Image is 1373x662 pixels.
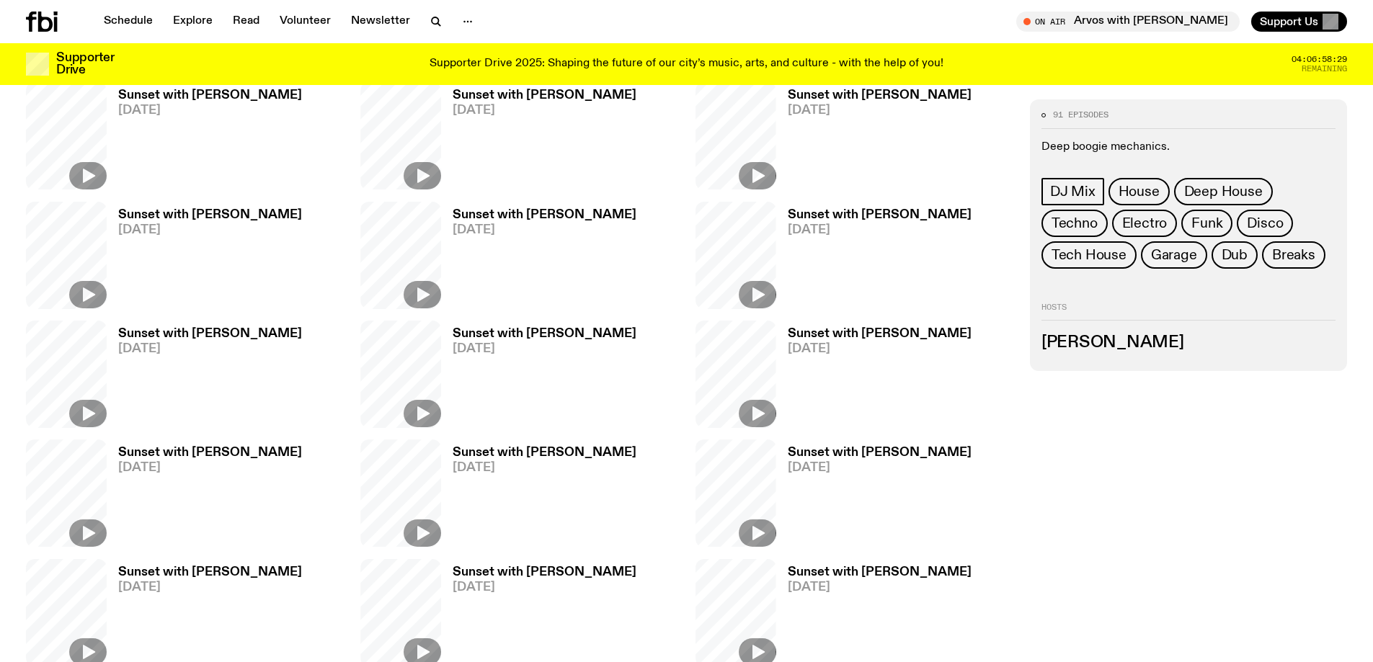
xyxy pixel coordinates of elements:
[453,462,636,474] span: [DATE]
[1181,210,1232,237] a: Funk
[118,89,302,102] h3: Sunset with [PERSON_NAME]
[56,52,114,76] h3: Supporter Drive
[118,328,302,340] h3: Sunset with [PERSON_NAME]
[1237,210,1293,237] a: Disco
[1222,247,1248,263] span: Dub
[1119,184,1160,200] span: House
[118,104,302,117] span: [DATE]
[776,209,972,309] a: Sunset with [PERSON_NAME][DATE]
[788,104,972,117] span: [DATE]
[788,447,972,459] h3: Sunset with [PERSON_NAME]
[441,328,636,428] a: Sunset with [PERSON_NAME][DATE]
[118,447,302,459] h3: Sunset with [PERSON_NAME]
[1052,247,1127,263] span: Tech House
[107,209,302,309] a: Sunset with [PERSON_NAME][DATE]
[788,566,972,578] h3: Sunset with [PERSON_NAME]
[1016,12,1240,32] button: On AirArvos with [PERSON_NAME]
[788,209,972,221] h3: Sunset with [PERSON_NAME]
[224,12,268,32] a: Read
[453,224,636,236] span: [DATE]
[107,89,302,189] a: Sunset with [PERSON_NAME][DATE]
[1247,215,1283,231] span: Disco
[453,447,636,459] h3: Sunset with [PERSON_NAME]
[441,89,636,189] a: Sunset with [PERSON_NAME][DATE]
[1041,335,1336,351] h3: [PERSON_NAME]
[1191,215,1222,231] span: Funk
[271,12,339,32] a: Volunteer
[788,328,972,340] h3: Sunset with [PERSON_NAME]
[164,12,221,32] a: Explore
[118,224,302,236] span: [DATE]
[118,581,302,594] span: [DATE]
[453,566,636,578] h3: Sunset with [PERSON_NAME]
[1260,15,1318,28] span: Support Us
[1041,140,1336,154] p: Deep boogie mechanics.
[118,209,302,221] h3: Sunset with [PERSON_NAME]
[1151,247,1197,263] span: Garage
[1141,241,1207,269] a: Garage
[453,581,636,594] span: [DATE]
[107,447,302,547] a: Sunset with [PERSON_NAME][DATE]
[1251,12,1347,32] button: Support Us
[1112,210,1178,237] a: Electro
[430,58,943,71] p: Supporter Drive 2025: Shaping the future of our city’s music, arts, and culture - with the help o...
[453,89,636,102] h3: Sunset with [PERSON_NAME]
[107,328,302,428] a: Sunset with [PERSON_NAME][DATE]
[1292,55,1347,63] span: 04:06:58:29
[788,89,972,102] h3: Sunset with [PERSON_NAME]
[776,447,972,547] a: Sunset with [PERSON_NAME][DATE]
[118,462,302,474] span: [DATE]
[776,89,972,189] a: Sunset with [PERSON_NAME][DATE]
[441,447,636,547] a: Sunset with [PERSON_NAME][DATE]
[1262,241,1325,269] a: Breaks
[1108,178,1170,205] a: House
[788,462,972,474] span: [DATE]
[118,566,302,578] h3: Sunset with [PERSON_NAME]
[1212,241,1258,269] a: Dub
[1174,178,1273,205] a: Deep House
[776,328,972,428] a: Sunset with [PERSON_NAME][DATE]
[1050,184,1096,200] span: DJ Mix
[1184,184,1263,200] span: Deep House
[1122,215,1168,231] span: Electro
[1041,210,1108,237] a: Techno
[788,343,972,355] span: [DATE]
[441,209,636,309] a: Sunset with [PERSON_NAME][DATE]
[95,12,161,32] a: Schedule
[118,343,302,355] span: [DATE]
[453,104,636,117] span: [DATE]
[1041,303,1336,321] h2: Hosts
[788,581,972,594] span: [DATE]
[453,209,636,221] h3: Sunset with [PERSON_NAME]
[453,328,636,340] h3: Sunset with [PERSON_NAME]
[1041,178,1104,205] a: DJ Mix
[1272,247,1315,263] span: Breaks
[342,12,419,32] a: Newsletter
[453,343,636,355] span: [DATE]
[788,224,972,236] span: [DATE]
[1052,215,1098,231] span: Techno
[1302,65,1347,73] span: Remaining
[1041,241,1137,269] a: Tech House
[1053,111,1108,119] span: 91 episodes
